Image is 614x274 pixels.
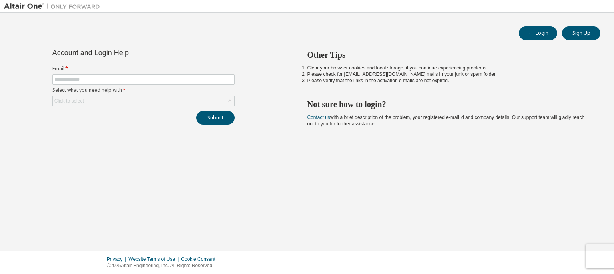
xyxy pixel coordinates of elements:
button: Submit [196,111,235,125]
div: Account and Login Help [52,50,198,56]
label: Email [52,66,235,72]
div: Click to select [54,98,84,104]
div: Privacy [107,256,128,262]
div: Click to select [53,96,234,106]
li: Please check for [EMAIL_ADDRESS][DOMAIN_NAME] mails in your junk or spam folder. [307,71,586,77]
a: Contact us [307,115,330,120]
li: Clear your browser cookies and local storage, if you continue experiencing problems. [307,65,586,71]
h2: Other Tips [307,50,586,60]
div: Website Terms of Use [128,256,181,262]
label: Select what you need help with [52,87,235,93]
li: Please verify that the links in the activation e-mails are not expired. [307,77,586,84]
div: Cookie Consent [181,256,220,262]
h2: Not sure how to login? [307,99,586,109]
img: Altair One [4,2,104,10]
p: © 2025 Altair Engineering, Inc. All Rights Reserved. [107,262,220,269]
button: Login [519,26,557,40]
button: Sign Up [562,26,600,40]
span: with a brief description of the problem, your registered e-mail id and company details. Our suppo... [307,115,585,127]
